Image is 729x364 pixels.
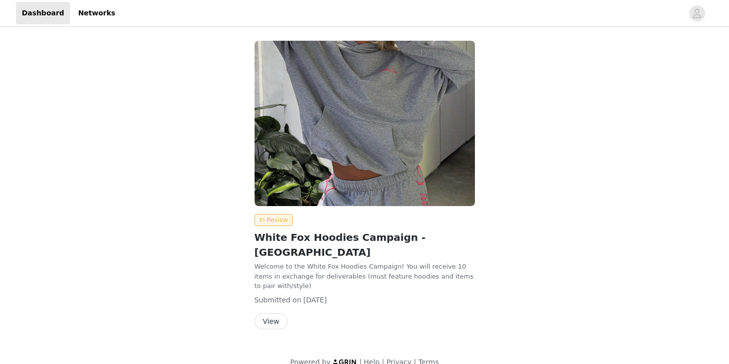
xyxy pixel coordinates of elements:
[303,296,327,304] span: [DATE]
[692,5,702,21] div: avatar
[255,296,302,304] span: Submitted on
[255,230,475,260] h2: White Fox Hoodies Campaign - [GEOGRAPHIC_DATA]
[255,41,475,206] img: White Fox Boutique USA
[255,262,475,291] p: Welcome to the White Fox Hoodies Campaign! You will receive 10 items in exchange for deliverables...
[72,2,121,24] a: Networks
[255,318,288,325] a: View
[255,313,288,329] button: View
[255,214,293,226] span: In Review
[16,2,70,24] a: Dashboard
